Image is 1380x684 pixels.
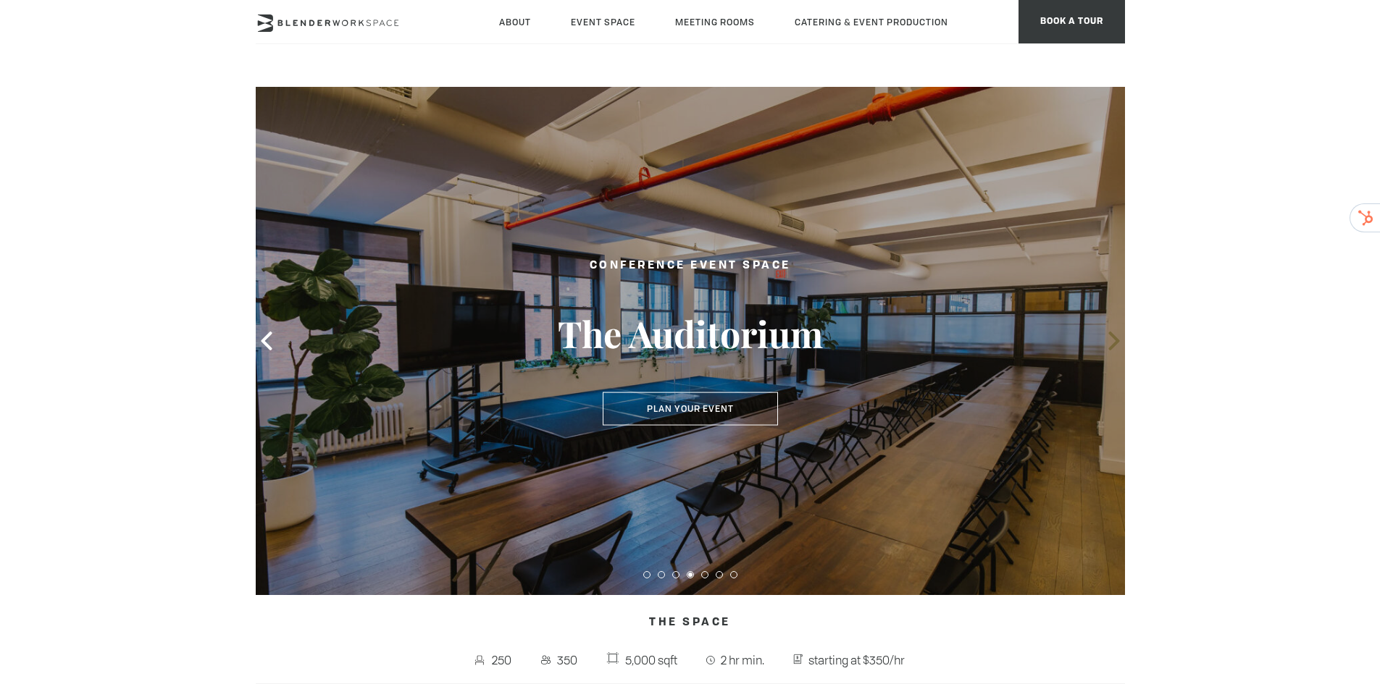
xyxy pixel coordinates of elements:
[524,311,857,356] h3: The Auditorium
[1308,615,1380,684] iframe: Chat Widget
[622,649,681,672] span: 5,000 sqft
[489,649,516,672] span: 250
[524,257,857,275] h2: Conference Event Space
[553,649,581,672] span: 350
[603,392,778,426] button: Plan Your Event
[256,609,1125,637] h4: The Space
[805,649,908,672] span: starting at $350/hr
[717,649,768,672] span: 2 hr min.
